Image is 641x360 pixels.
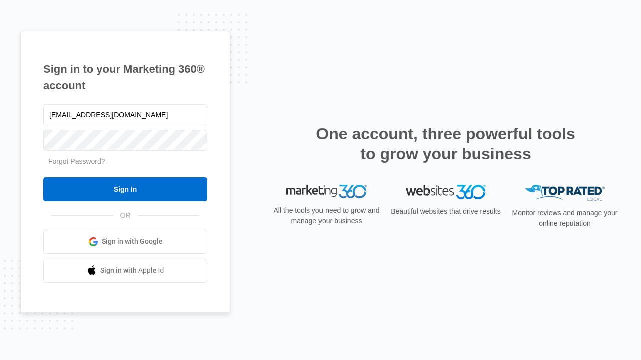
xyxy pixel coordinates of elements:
[43,104,207,125] input: Email
[313,124,578,164] h2: One account, three powerful tools to grow your business
[113,210,138,221] span: OR
[43,61,207,94] h1: Sign in to your Marketing 360® account
[43,230,207,254] a: Sign in with Google
[406,185,486,199] img: Websites 360
[43,177,207,201] input: Sign In
[390,206,502,217] p: Beautiful websites that drive results
[43,259,207,283] a: Sign in with Apple Id
[270,205,383,226] p: All the tools you need to grow and manage your business
[509,208,621,229] p: Monitor reviews and manage your online reputation
[100,265,164,276] span: Sign in with Apple Id
[286,185,367,199] img: Marketing 360
[102,236,163,247] span: Sign in with Google
[525,185,605,201] img: Top Rated Local
[48,157,105,165] a: Forgot Password?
